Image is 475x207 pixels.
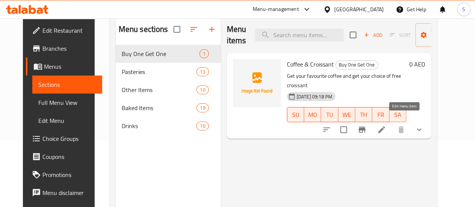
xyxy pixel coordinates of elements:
a: Coupons [26,148,102,166]
div: items [196,103,208,112]
span: TU [324,109,335,120]
span: 16 [197,122,208,130]
span: Full Menu View [38,98,96,107]
button: Add section [203,20,221,38]
button: SA [389,107,406,122]
button: sort-choices [318,121,336,139]
span: Choice Groups [42,134,96,143]
input: search [255,29,344,42]
a: Full Menu View [32,94,102,112]
span: 10 [197,86,208,94]
a: Menu disclaimer [26,184,102,202]
button: show more [410,121,428,139]
span: MO [307,109,318,120]
a: Sections [32,76,102,94]
button: TU [321,107,338,122]
span: Buy One Get One [122,49,199,58]
span: Edit Restaurant [42,26,96,35]
span: Drinks [122,121,197,130]
span: SU [290,109,301,120]
span: TH [358,109,369,120]
div: Baked Items19 [116,99,221,117]
span: Baked Items [122,103,197,112]
h2: Menu items [227,24,246,46]
span: Select all sections [169,21,185,37]
span: S [462,5,465,14]
span: FR [375,109,386,120]
span: WE [341,109,352,120]
span: Other Items [122,85,197,94]
div: items [196,121,208,130]
nav: Menu sections [116,42,221,138]
h2: Menu sections [119,24,168,35]
span: 13 [197,68,208,76]
div: Buy One Get One1 [116,45,221,63]
div: Other Items10 [116,81,221,99]
span: Select to update [336,122,351,137]
span: Promotions [42,170,96,179]
span: 19 [197,104,208,112]
span: Coffee & Croissant [287,59,334,70]
a: Edit Menu [32,112,102,130]
div: Buy One Get One [335,60,378,70]
span: SA [392,109,403,120]
span: Sort sections [185,20,203,38]
span: Menu disclaimer [42,188,96,197]
a: Choice Groups [26,130,102,148]
span: Coupons [42,152,96,161]
span: Select section first [385,29,415,41]
svg: Show Choices [415,125,424,134]
h6: 0 AED [409,59,425,70]
span: Add [363,31,383,39]
a: Branches [26,39,102,57]
span: [DATE] 09:18 PM [294,93,335,100]
span: 1 [200,50,208,57]
div: Pasteries13 [116,63,221,81]
span: Select section [345,27,361,43]
button: MO [304,107,321,122]
span: Manage items [421,26,460,44]
span: Edit Menu [38,116,96,125]
button: Add [361,29,385,41]
button: TH [355,107,372,122]
span: Menus [44,62,96,71]
img: Coffee & Croissant [233,59,281,107]
a: Menus [26,57,102,76]
div: items [199,49,209,58]
div: items [196,67,208,76]
button: Manage items [415,23,466,47]
span: Branches [42,44,96,53]
span: Add item [361,29,385,41]
div: items [196,85,208,94]
button: delete [392,121,410,139]
span: Pasteries [122,67,197,76]
button: FR [372,107,389,122]
button: WE [338,107,355,122]
button: Branch-specific-item [353,121,371,139]
p: Get your favourite coffee and get your choice of free croissant [287,71,406,90]
div: Menu-management [253,5,299,14]
a: Promotions [26,166,102,184]
div: Drinks16 [116,117,221,135]
button: SU [287,107,304,122]
div: [GEOGRAPHIC_DATA] [334,5,384,14]
span: Buy One Get One [336,60,378,69]
a: Edit Restaurant [26,21,102,39]
span: Sections [38,80,96,89]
